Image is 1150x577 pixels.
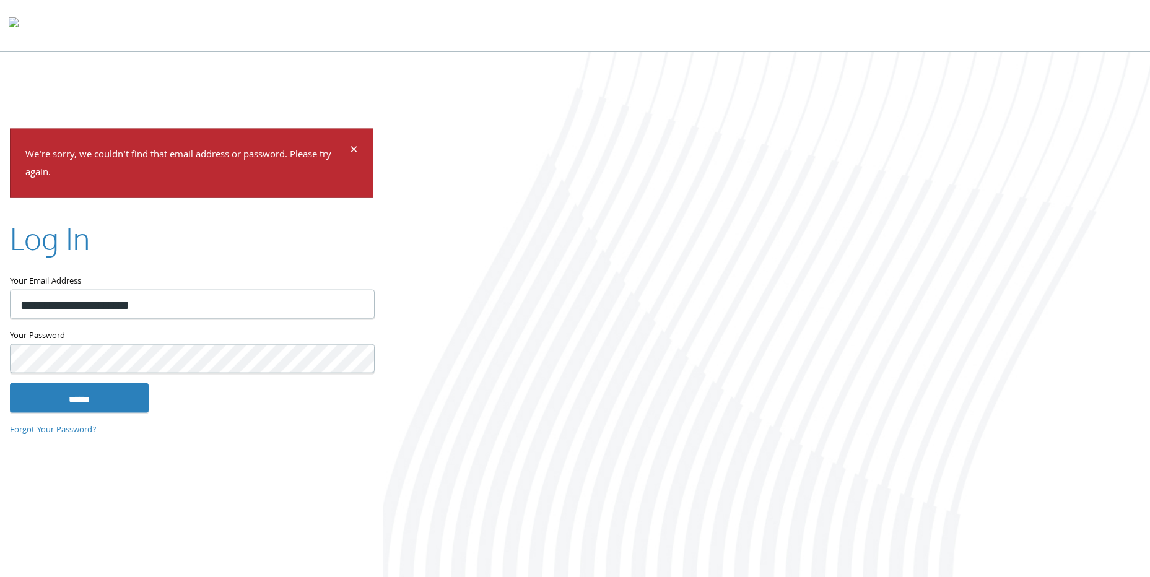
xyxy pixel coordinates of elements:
[10,328,373,344] label: Your Password
[350,139,358,163] span: ×
[9,13,19,38] img: todyl-logo-dark.svg
[10,217,90,259] h2: Log In
[10,423,97,437] a: Forgot Your Password?
[25,147,348,183] p: We're sorry, we couldn't find that email address or password. Please try again.
[350,144,358,159] button: Dismiss alert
